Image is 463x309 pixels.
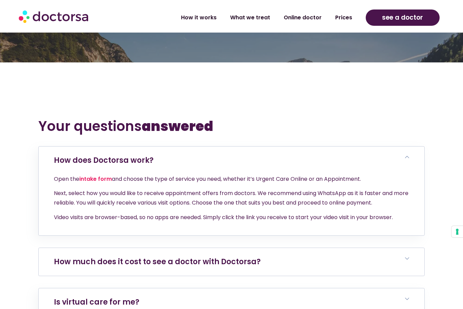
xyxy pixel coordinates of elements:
[38,118,425,134] h2: Your questions
[328,10,359,25] a: Prices
[54,155,154,166] a: How does Doctorsa work?
[142,117,213,136] b: answered
[54,297,139,307] a: Is virtual care for me?
[54,174,409,184] p: Open the and choose the type of service you need, whether it’s Urgent Care Online or an Appointment.
[223,10,277,25] a: What we treat
[451,226,463,237] button: Your consent preferences for tracking technologies
[382,12,423,23] span: see a doctor
[123,10,359,25] nav: Menu
[39,248,424,276] h6: How much does it cost to see a doctor with Doctorsa?
[39,147,424,174] h6: How does Doctorsa work?
[174,10,223,25] a: How it works
[54,256,261,267] a: How much does it cost to see a doctor with Doctorsa?
[39,174,424,235] div: How does Doctorsa work?
[54,189,409,208] p: Next, select how you would like to receive appointment offers from doctors. We recommend using Wh...
[277,10,328,25] a: Online doctor
[366,9,440,26] a: see a doctor
[54,213,409,222] p: Video visits are browser-based, so no apps are needed. Simply click the link you receive to start...
[79,175,112,183] a: intake form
